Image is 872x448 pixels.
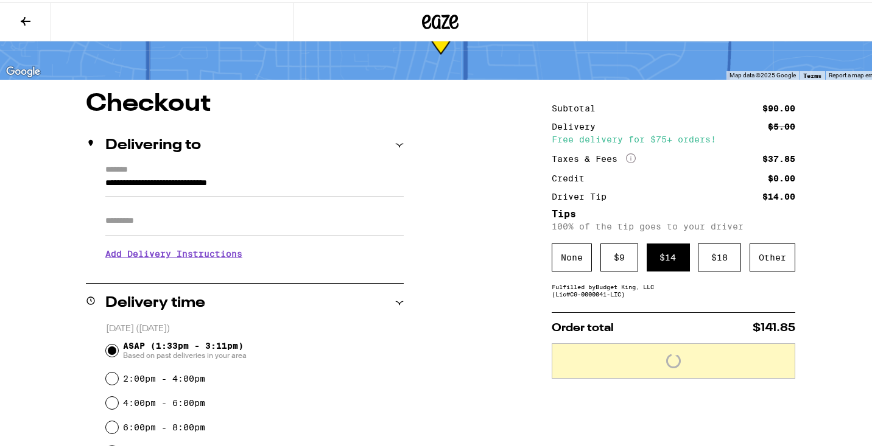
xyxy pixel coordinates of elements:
[123,338,247,358] span: ASAP (1:33pm - 3:11pm)
[768,172,795,180] div: $0.00
[3,61,43,77] a: Open this area in Google Maps (opens a new window)
[123,371,205,381] label: 2:00pm - 4:00pm
[123,396,205,405] label: 4:00pm - 6:00pm
[552,320,614,331] span: Order total
[803,69,821,77] a: Terms
[86,89,404,114] h1: Checkout
[105,136,201,150] h2: Delivering to
[753,320,795,331] span: $141.85
[762,102,795,110] div: $90.00
[552,120,604,128] div: Delivery
[762,190,795,198] div: $14.00
[123,348,247,358] span: Based on past deliveries in your area
[600,241,638,269] div: $ 9
[7,9,88,18] span: Hi. Need any help?
[552,172,593,180] div: Credit
[106,321,404,332] p: [DATE] ([DATE])
[552,102,604,110] div: Subtotal
[552,151,636,162] div: Taxes & Fees
[730,69,796,76] span: Map data ©2025 Google
[123,420,205,430] label: 6:00pm - 8:00pm
[552,241,592,269] div: None
[105,265,404,275] p: We'll contact you at [PHONE_NUMBER] when we arrive
[750,241,795,269] div: Other
[698,241,741,269] div: $ 18
[552,133,795,141] div: Free delivery for $75+ orders!
[552,219,795,229] p: 100% of the tip goes to your driver
[3,61,43,77] img: Google
[768,120,795,128] div: $5.00
[647,241,690,269] div: $ 14
[762,152,795,161] div: $37.85
[105,293,205,308] h2: Delivery time
[552,281,795,295] div: Fulfilled by Budget King, LLC (Lic# C9-0000041-LIC )
[552,207,795,217] h5: Tips
[552,190,615,198] div: Driver Tip
[105,237,404,265] h3: Add Delivery Instructions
